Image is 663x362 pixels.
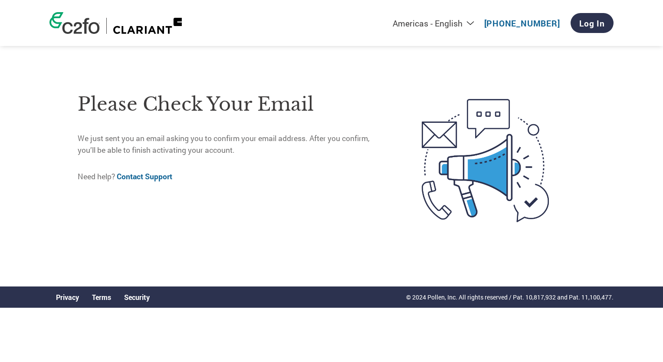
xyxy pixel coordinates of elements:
[78,171,385,182] p: Need help?
[571,13,614,33] a: Log In
[78,133,385,156] p: We just sent you an email asking you to confirm your email address. After you confirm, you’ll be ...
[484,18,560,29] a: [PHONE_NUMBER]
[92,293,111,302] a: Terms
[49,12,100,34] img: c2fo logo
[385,83,585,238] img: open-email
[406,293,614,302] p: © 2024 Pollen, Inc. All rights reserved / Pat. 10,817,932 and Pat. 11,100,477.
[56,293,79,302] a: Privacy
[124,293,150,302] a: Security
[78,90,385,118] h1: Please check your email
[113,18,182,34] img: Clariant
[117,171,172,181] a: Contact Support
